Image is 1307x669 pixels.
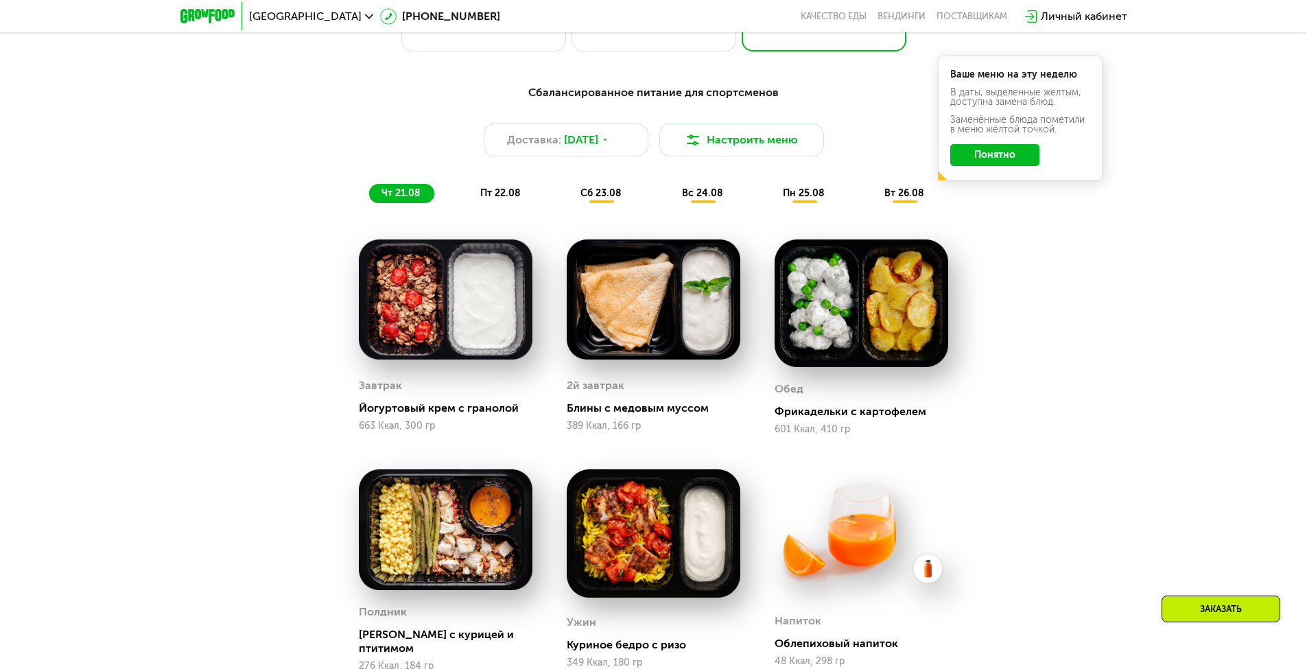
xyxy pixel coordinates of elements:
[567,421,740,432] div: 389 Ккал, 166 гр
[248,84,1060,102] div: Сбалансированное питание для спортсменов
[801,11,867,22] a: Качество еды
[878,11,926,22] a: Вендинги
[507,132,561,148] span: Доставка:
[775,405,959,419] div: Фрикадельки с картофелем
[775,611,821,631] div: Напиток
[937,11,1007,22] div: поставщикам
[380,8,500,25] a: [PHONE_NUMBER]
[950,115,1090,134] div: Заменённые блюда пометили в меню жёлтой точкой.
[480,187,521,199] span: пт 22.08
[359,602,407,622] div: Полдник
[359,628,543,655] div: [PERSON_NAME] с курицей и птитимом
[775,637,959,650] div: Облепиховый напиток
[775,379,803,399] div: Обед
[564,132,598,148] span: [DATE]
[567,612,596,633] div: Ужин
[1041,8,1127,25] div: Личный кабинет
[359,401,543,415] div: Йогуртовый крем с гранолой
[682,187,723,199] span: вс 24.08
[567,375,624,396] div: 2й завтрак
[775,424,948,435] div: 601 Ккал, 410 гр
[950,88,1090,107] div: В даты, выделенные желтым, доступна замена блюд.
[249,11,362,22] span: [GEOGRAPHIC_DATA]
[567,401,751,415] div: Блины с медовым муссом
[359,375,402,396] div: Завтрак
[659,124,824,156] button: Настроить меню
[359,421,532,432] div: 663 Ккал, 300 гр
[567,657,740,668] div: 349 Ккал, 180 гр
[1162,596,1280,622] div: Заказать
[580,187,622,199] span: сб 23.08
[775,656,948,667] div: 48 Ккал, 298 гр
[567,638,751,652] div: Куриное бедро с ризо
[783,187,825,199] span: пн 25.08
[884,187,924,199] span: вт 26.08
[950,144,1039,166] button: Понятно
[950,70,1090,80] div: Ваше меню на эту неделю
[381,187,421,199] span: чт 21.08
